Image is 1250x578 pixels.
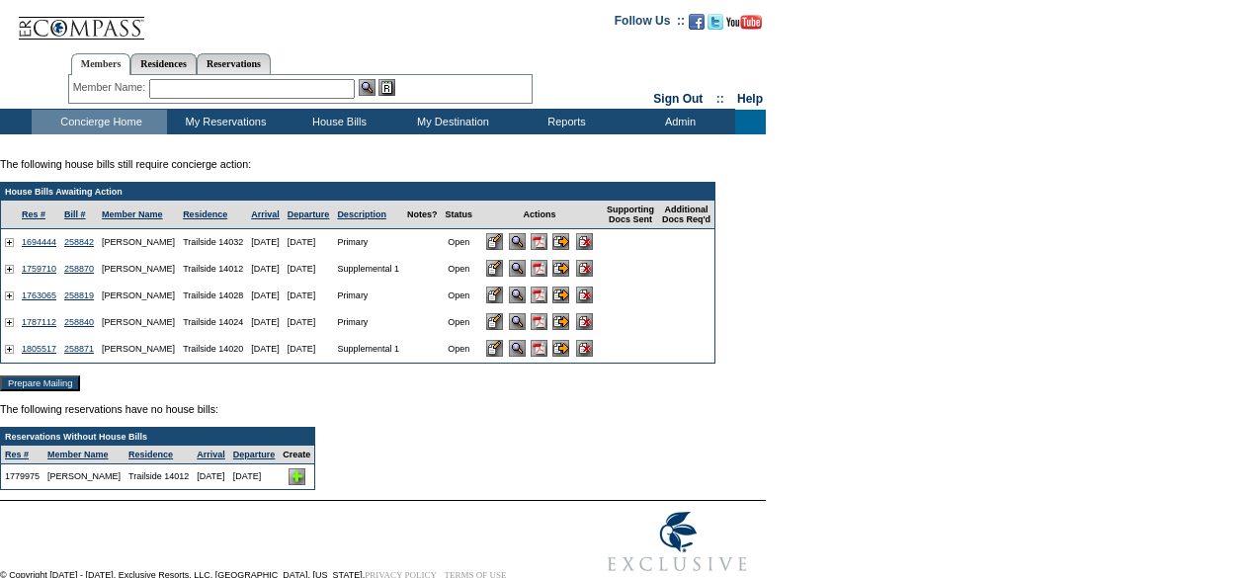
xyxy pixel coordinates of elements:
td: [DATE] [247,336,284,363]
input: Delete [576,287,593,303]
img: plus.gif [5,291,14,300]
td: Open [441,283,476,309]
a: 258840 [64,317,94,327]
a: Reservations [197,53,271,74]
td: Supporting Docs Sent [603,201,658,229]
td: [PERSON_NAME] [43,464,125,489]
td: Concierge Home [32,110,167,134]
input: Submit for Processing [552,233,569,250]
img: plus.gif [5,318,14,327]
input: View [509,233,526,250]
input: Edit [486,313,503,330]
input: Edit [486,260,503,277]
a: Bill # [64,209,86,219]
td: Create [279,446,314,464]
td: Supplemental 1 [333,336,403,363]
td: Trailside 14024 [179,309,247,336]
a: 1759710 [22,264,56,274]
input: Submit for Processing [552,260,569,277]
img: plus.gif [5,238,14,247]
td: [DATE] [284,336,334,363]
td: Notes? [403,201,442,229]
td: [DATE] [193,464,229,489]
td: House Bills [281,110,394,134]
input: Delete [576,340,593,357]
td: Open [441,229,476,256]
td: Open [441,336,476,363]
a: 258819 [64,290,94,300]
img: plus.gif [5,265,14,274]
td: [DATE] [247,229,284,256]
td: Follow Us :: [615,12,685,36]
img: b_pdf.gif [531,260,547,277]
td: [DATE] [247,309,284,336]
img: Follow us on Twitter [708,14,723,30]
a: Subscribe to our YouTube Channel [726,20,762,32]
a: Member Name [102,209,163,219]
a: Departure [233,450,276,459]
td: House Bills Awaiting Action [1,183,714,201]
a: Arrival [197,450,225,459]
input: View [509,287,526,303]
td: Additional Docs Req'd [658,201,714,229]
td: Reservations Without House Bills [1,428,314,446]
img: b_pdf.gif [531,233,547,250]
td: Open [441,309,476,336]
input: Submit for Processing [552,287,569,303]
td: Primary [333,229,403,256]
a: 1805517 [22,344,56,354]
td: [DATE] [229,464,280,489]
input: Edit [486,233,503,250]
td: Trailside 14012 [179,256,247,283]
td: Open [441,256,476,283]
td: [DATE] [284,229,334,256]
img: Reservations [378,79,395,96]
input: Submit for Processing [552,313,569,330]
td: [PERSON_NAME] [98,309,179,336]
td: [PERSON_NAME] [98,256,179,283]
img: b_pdf.gif [531,313,547,330]
a: 1694444 [22,237,56,247]
input: Delete [576,313,593,330]
td: Primary [333,283,403,309]
a: Res # [5,450,29,459]
td: [DATE] [247,256,284,283]
div: Member Name: [73,79,149,96]
td: [PERSON_NAME] [98,283,179,309]
a: 1763065 [22,290,56,300]
input: Submit for Processing [552,340,569,357]
a: Residences [130,53,197,74]
input: Delete [576,233,593,250]
td: Trailside 14028 [179,283,247,309]
a: Description [337,209,386,219]
a: Member Name [47,450,109,459]
td: Trailside 14020 [179,336,247,363]
img: b_pdf.gif [531,340,547,357]
img: Subscribe to our YouTube Channel [726,15,762,30]
a: Help [737,92,763,106]
td: Supplemental 1 [333,256,403,283]
td: [DATE] [284,283,334,309]
a: Become our fan on Facebook [689,20,705,32]
a: 258842 [64,237,94,247]
img: Become our fan on Facebook [689,14,705,30]
input: View [509,340,526,357]
td: 1779975 [1,464,43,489]
a: Res # [22,209,45,219]
img: Add House Bill [289,468,305,485]
input: View [509,260,526,277]
a: Residence [183,209,227,219]
a: 258870 [64,264,94,274]
a: Follow us on Twitter [708,20,723,32]
img: b_pdf.gif [531,287,547,303]
a: 1787112 [22,317,56,327]
img: View [359,79,375,96]
td: Trailside 14032 [179,229,247,256]
td: [DATE] [247,283,284,309]
td: Admin [622,110,735,134]
a: Members [71,53,131,75]
td: My Destination [394,110,508,134]
td: [PERSON_NAME] [98,229,179,256]
img: plus.gif [5,345,14,354]
a: Arrival [251,209,280,219]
